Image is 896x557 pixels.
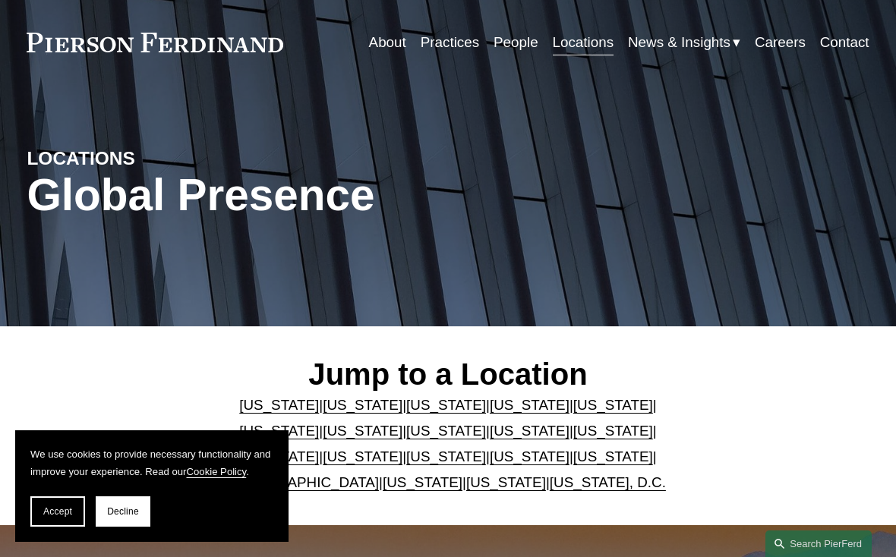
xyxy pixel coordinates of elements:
[202,392,693,496] p: | | | | | | | | | | | | | | | | | |
[27,170,588,221] h1: Global Presence
[573,397,653,413] a: [US_STATE]
[628,28,740,57] a: folder dropdown
[550,474,666,490] a: [US_STATE], D.C.
[755,28,806,57] a: Careers
[421,28,479,57] a: Practices
[573,423,653,439] a: [US_STATE]
[107,506,139,517] span: Decline
[553,28,614,57] a: Locations
[490,397,569,413] a: [US_STATE]
[628,30,730,55] span: News & Insights
[323,448,402,464] a: [US_STATE]
[490,423,569,439] a: [US_STATE]
[239,397,319,413] a: [US_STATE]
[27,146,237,170] h4: LOCATIONS
[202,356,693,393] h2: Jump to a Location
[187,466,247,477] a: Cookie Policy
[383,474,462,490] a: [US_STATE]
[96,496,150,527] button: Decline
[765,530,872,557] a: Search this site
[494,28,538,57] a: People
[406,397,486,413] a: [US_STATE]
[490,448,569,464] a: [US_STATE]
[230,474,379,490] a: [GEOGRAPHIC_DATA]
[30,445,273,481] p: We use cookies to provide necessary functionality and improve your experience. Read our .
[30,496,85,527] button: Accept
[820,28,869,57] a: Contact
[406,423,486,439] a: [US_STATE]
[323,423,402,439] a: [US_STATE]
[239,423,319,439] a: [US_STATE]
[466,474,546,490] a: [US_STATE]
[406,448,486,464] a: [US_STATE]
[15,430,289,542] section: Cookie banner
[369,28,406,57] a: About
[323,397,402,413] a: [US_STATE]
[43,506,72,517] span: Accept
[573,448,653,464] a: [US_STATE]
